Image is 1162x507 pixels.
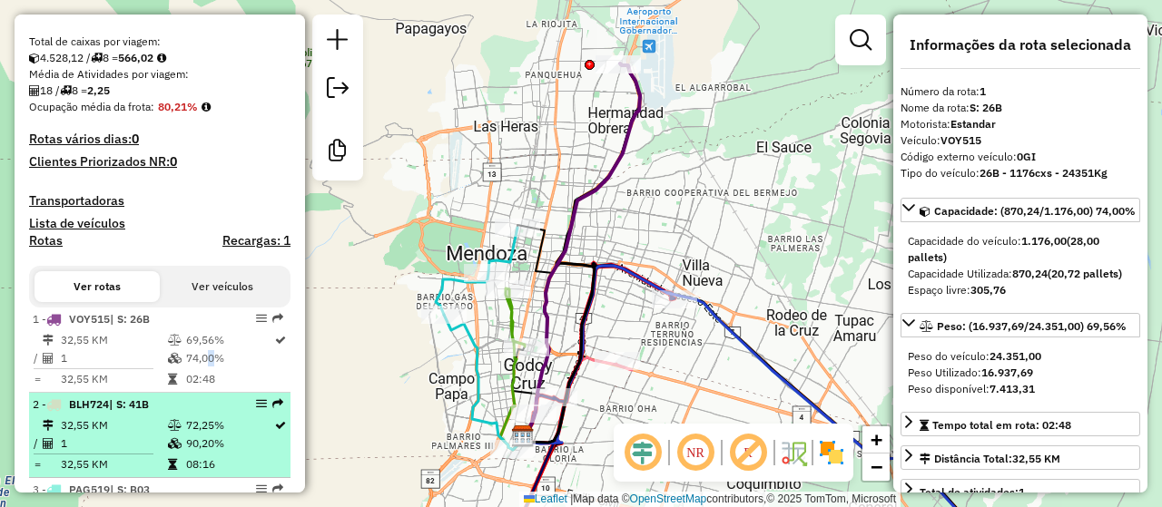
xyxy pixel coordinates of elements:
div: Capacidade do veículo: [908,233,1133,266]
img: Fluxo de ruas [779,438,808,467]
td: 90,20% [185,434,273,453]
em: Opções [256,398,267,409]
h4: Recargas: 1 [222,233,290,249]
strong: 566,02 [118,51,153,64]
img: SAZ AR Mendoza [511,424,535,448]
button: Ver rotas [34,271,160,302]
div: Motorista: [901,116,1140,132]
strong: 0 [132,131,139,147]
span: Peso: (16.937,69/24.351,00) 69,56% [937,319,1127,333]
a: Zoom out [862,453,890,481]
div: Distância Total: [920,451,1060,467]
img: Exibir/Ocultar setores [817,438,846,467]
div: Capacidade Utilizada: [908,266,1133,282]
td: 69,56% [185,331,273,349]
div: Map data © contributors,© 2025 TomTom, Microsoft [519,492,901,507]
span: Total de atividades: [920,485,1025,499]
strong: 80,21% [158,100,198,113]
div: Espaço livre: [908,282,1133,298]
a: Exibir filtros [842,22,879,58]
td: 02:48 [185,370,273,388]
span: Capacidade: (870,24/1.176,00) 74,00% [934,204,1136,218]
td: 1 [60,434,167,453]
i: Total de Atividades [29,85,40,96]
em: Média calculada utilizando a maior ocupação (%Peso ou %Cubagem) de cada rota da sessão. Rotas cro... [202,102,211,112]
a: OpenStreetMap [630,492,707,505]
td: / [33,434,42,453]
a: Tempo total em rota: 02:48 [901,412,1140,436]
strong: 2,25 [87,83,110,97]
td: 32,55 KM [60,370,167,388]
a: Nova sessão e pesquisa [320,22,356,63]
h4: Informações da rota selecionada [901,36,1140,54]
strong: 0GI [1017,150,1036,163]
i: Tempo total em rota [168,374,177,385]
span: Ocultar NR [674,431,717,474]
strong: S: 26B [970,101,1002,114]
strong: Estandar [950,117,996,131]
strong: 7.413,31 [990,382,1035,395]
i: % de utilização do peso [168,420,182,431]
span: | S: 26B [110,312,150,326]
a: Total de atividades:1 [901,479,1140,503]
div: Número da rota: [901,83,1140,100]
div: Média de Atividades por viagem: [29,66,290,83]
h4: Transportadoras [29,193,290,209]
td: 08:16 [185,455,273,473]
div: Capacidade: (870,24/1.176,00) 74,00% [901,226,1140,306]
strong: 305,76 [970,283,1006,297]
strong: 24.351,00 [990,349,1041,363]
h4: Lista de veículos [29,216,290,231]
span: Ocultar deslocamento [621,431,665,474]
td: 32,55 KM [60,455,167,473]
div: Peso: (16.937,69/24.351,00) 69,56% [901,341,1140,405]
i: Total de Atividades [43,438,54,449]
i: Tempo total em rota [168,459,177,470]
a: Peso: (16.937,69/24.351,00) 69,56% [901,313,1140,337]
i: Rota otimizada [275,420,286,431]
button: Ver veículos [160,271,285,302]
td: = [33,370,42,388]
strong: 870,24 [1012,267,1048,280]
span: PAG519 [69,483,110,496]
i: % de utilização do peso [168,335,182,346]
span: Peso do veículo: [908,349,1041,363]
td: / [33,349,42,367]
strong: 1 [980,84,986,98]
em: Rota exportada [272,398,283,409]
div: Peso Utilizado: [908,365,1133,381]
strong: 0 [170,153,177,170]
td: 74,00% [185,349,273,367]
span: 32,55 KM [1012,452,1060,465]
div: 4.528,12 / 8 = [29,50,290,66]
td: 72,25% [185,416,273,434]
span: Exibir rótulo [726,431,770,474]
span: 2 - [33,397,149,411]
td: = [33,455,42,473]
div: 18 / 8 = [29,83,290,99]
div: Total de caixas por viagem: [29,34,290,50]
a: Capacidade: (870,24/1.176,00) 74,00% [901,198,1140,222]
strong: 16.937,69 [981,366,1033,379]
span: + [871,428,882,451]
i: Distância Total [43,420,54,431]
span: | S: 41B [109,397,149,411]
span: Tempo total em rota: 02:48 [932,418,1071,432]
h4: Rotas vários dias: [29,132,290,147]
a: Leaflet [524,492,567,505]
a: Rotas [29,233,63,249]
i: % de utilização da cubagem [168,438,182,449]
i: % de utilização da cubagem [168,353,182,364]
i: Rota otimizada [275,335,286,346]
em: Rota exportada [272,313,283,324]
div: Tipo do veículo: [901,165,1140,181]
td: 32,55 KM [60,331,167,349]
td: 1 [60,349,167,367]
strong: 1.176,00 [1021,234,1067,248]
span: BLH724 [69,397,109,411]
i: Total de rotas [91,53,103,63]
div: Veículo: [901,132,1140,149]
strong: 1 [1019,485,1025,499]
i: Total de Atividades [43,353,54,364]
